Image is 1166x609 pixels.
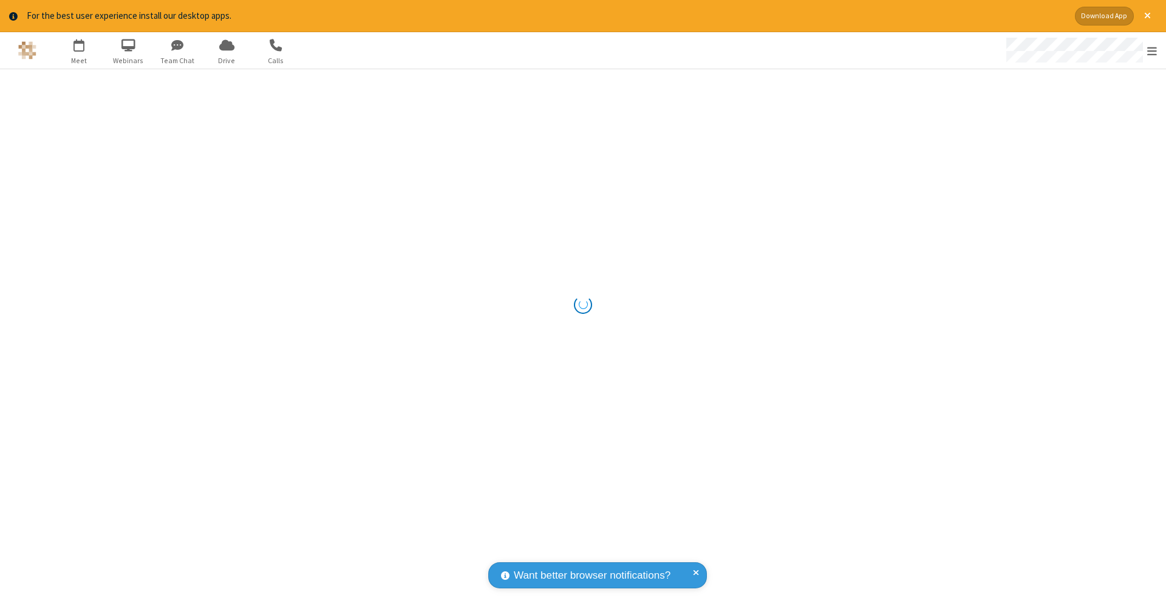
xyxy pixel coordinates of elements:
[1138,7,1157,26] button: Close alert
[56,55,102,66] span: Meet
[155,55,200,66] span: Team Chat
[514,568,670,583] span: Want better browser notifications?
[18,41,36,60] img: QA Selenium DO NOT DELETE OR CHANGE
[106,55,151,66] span: Webinars
[1075,7,1134,26] button: Download App
[27,9,1066,23] div: For the best user experience install our desktop apps.
[253,55,299,66] span: Calls
[204,55,250,66] span: Drive
[4,32,50,69] button: Logo
[995,32,1166,69] div: Open menu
